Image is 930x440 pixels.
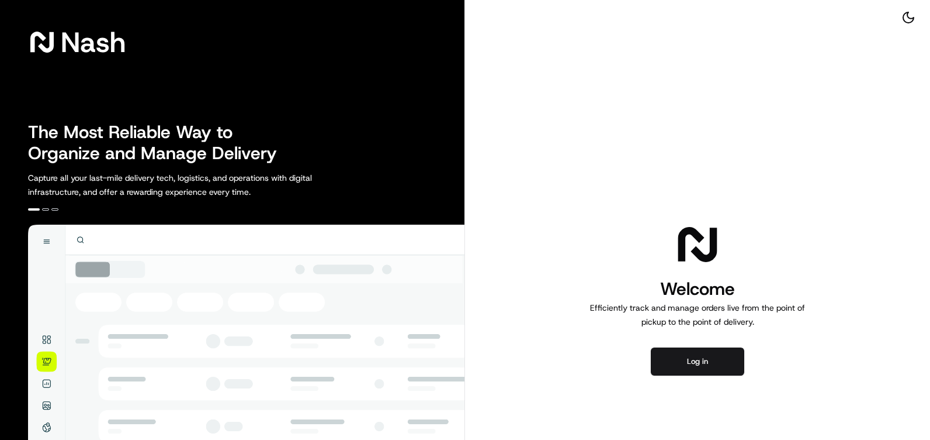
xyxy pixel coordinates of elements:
[585,277,810,301] h1: Welcome
[651,348,744,376] button: Log in
[61,30,126,54] span: Nash
[585,301,810,329] p: Efficiently track and manage orders live from the point of pickup to the point of delivery.
[28,171,365,199] p: Capture all your last-mile delivery tech, logistics, and operations with digital infrastructure, ...
[28,122,290,164] h2: The Most Reliable Way to Organize and Manage Delivery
